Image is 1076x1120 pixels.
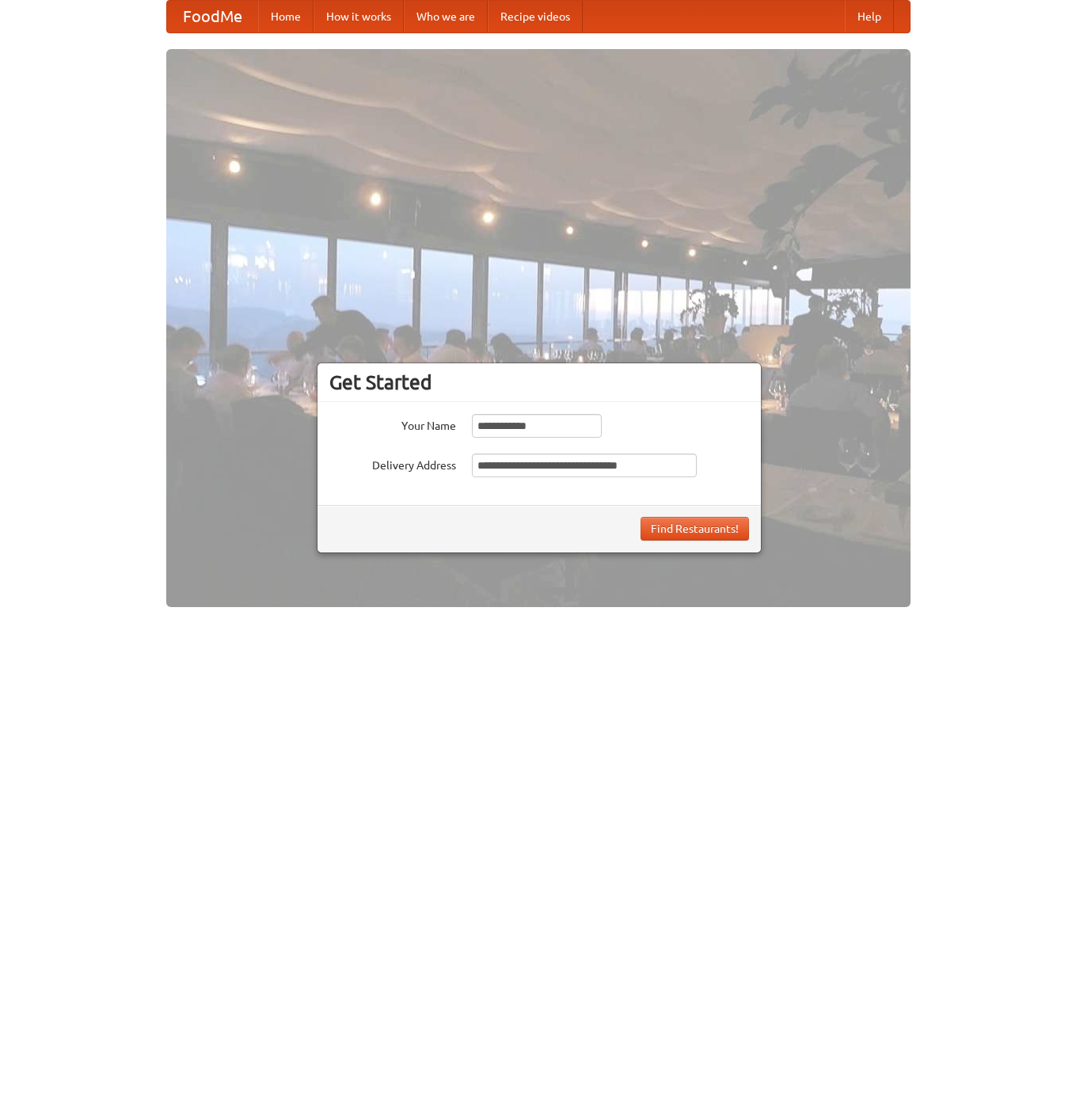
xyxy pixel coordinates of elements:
h3: Get Started [329,370,749,394]
a: Who we are [404,1,488,32]
a: Home [258,1,314,32]
a: Help [845,1,894,32]
label: Delivery Address [329,454,456,473]
label: Your Name [329,414,456,434]
button: Find Restaurants! [641,517,749,541]
a: FoodMe [167,1,258,32]
a: Recipe videos [488,1,583,32]
a: How it works [314,1,404,32]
